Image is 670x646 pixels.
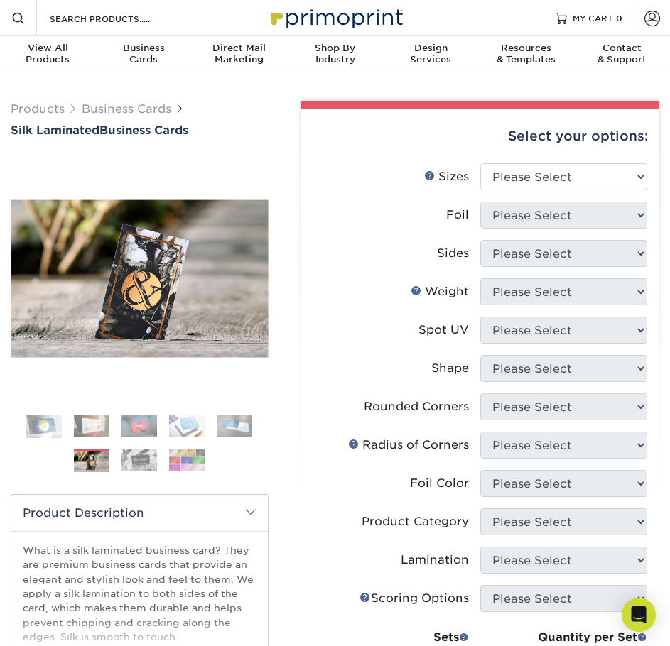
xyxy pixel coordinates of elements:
span: Business [96,43,192,54]
div: Scoring Options [360,590,469,607]
img: Business Cards 04 [169,415,205,437]
div: Radius of Corners [348,437,469,454]
a: DesignServices [383,36,479,74]
div: Sides [437,245,469,262]
a: BusinessCards [96,36,192,74]
img: Business Cards 02 [74,415,109,437]
img: Silk Laminated 06 [11,199,269,358]
div: Open Intercom Messenger [622,598,656,632]
div: Quantity per Set [480,629,647,646]
img: Business Cards 06 [74,450,109,472]
span: Contact [574,43,670,54]
a: Resources& Templates [479,36,575,74]
div: Select your options: [313,109,648,163]
img: Business Cards 08 [169,449,205,471]
img: Business Cards 01 [26,408,62,444]
a: Direct MailMarketing [191,36,287,74]
div: & Support [574,43,670,65]
div: Sizes [424,168,469,185]
span: Silk Laminated [11,124,99,137]
img: Primoprint [264,2,406,33]
img: Business Cards 03 [121,415,157,437]
div: Shape [431,360,469,377]
span: Design [383,43,479,54]
div: & Templates [479,43,575,65]
div: Cards [96,43,192,65]
a: Contact& Support [574,36,670,74]
div: Sets [355,629,469,646]
a: Shop ByIndustry [287,36,383,74]
div: Weight [411,283,469,300]
div: Product Category [362,513,469,530]
span: Direct Mail [191,43,287,54]
div: Foil Color [410,475,469,492]
span: 0 [616,13,622,23]
span: Resources [479,43,575,54]
a: Business Cards [82,102,171,116]
div: Marketing [191,43,287,65]
h1: Business Cards [11,124,269,137]
div: Lamination [401,552,469,569]
a: Products [11,102,65,116]
input: SEARCH PRODUCTS..... [48,10,187,27]
h2: Product Description [11,495,268,531]
span: Shop By [287,43,383,54]
div: Services [383,43,479,65]
img: Business Cards 07 [121,449,157,471]
a: Silk LaminatedBusiness Cards [11,124,269,137]
div: Foil [446,207,469,224]
span: MY CART [573,12,613,24]
div: Spot UV [418,322,469,339]
img: Business Cards 05 [217,415,252,437]
div: Industry [287,43,383,65]
div: Rounded Corners [364,398,469,415]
